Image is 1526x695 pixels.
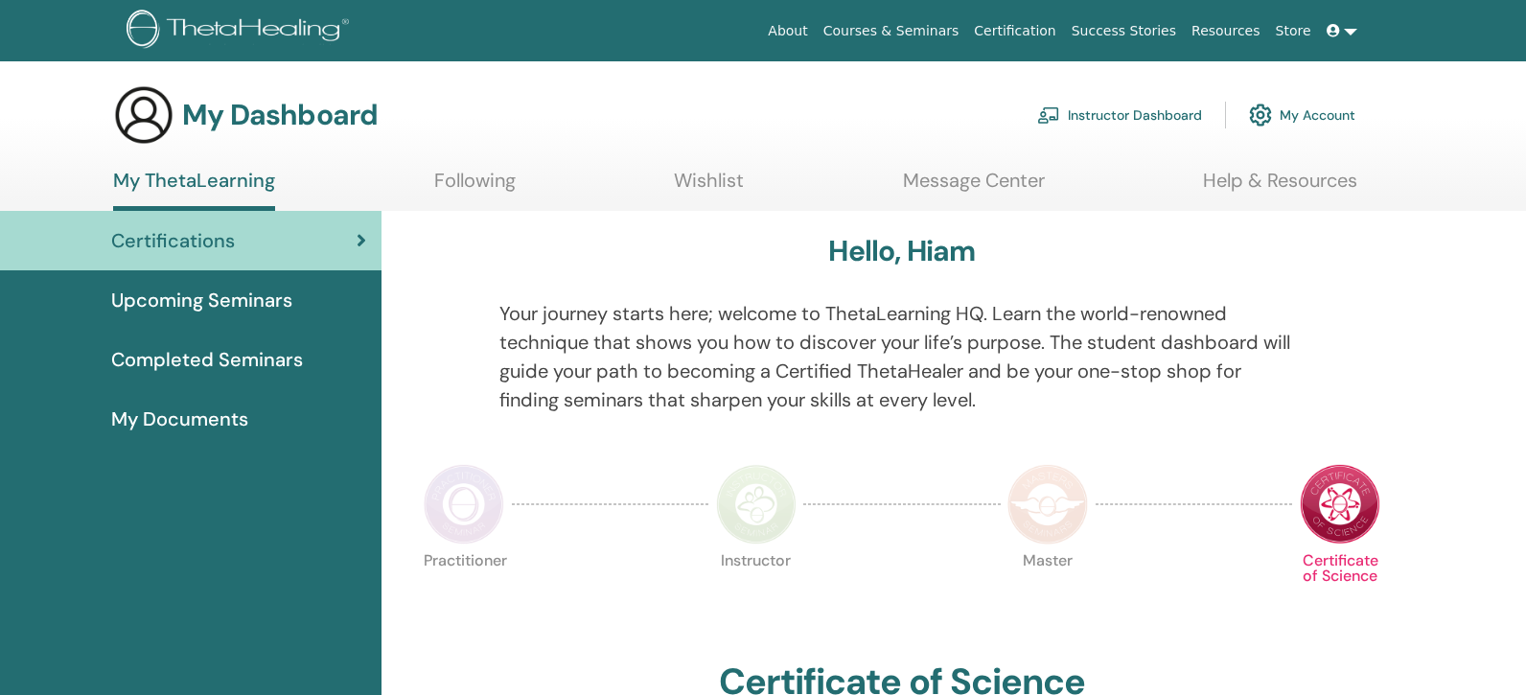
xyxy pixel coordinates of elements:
[1007,464,1088,544] img: Master
[499,299,1305,414] p: Your journey starts here; welcome to ThetaLearning HQ. Learn the world-renowned technique that sh...
[1007,553,1088,634] p: Master
[1203,169,1357,206] a: Help & Resources
[828,234,975,268] h3: Hello, Hiam
[716,464,797,544] img: Instructor
[1249,99,1272,131] img: cog.svg
[903,169,1045,206] a: Message Center
[1037,94,1202,136] a: Instructor Dashboard
[760,13,815,49] a: About
[111,345,303,374] span: Completed Seminars
[1268,13,1319,49] a: Store
[966,13,1063,49] a: Certification
[716,553,797,634] p: Instructor
[111,405,248,433] span: My Documents
[182,98,378,132] h3: My Dashboard
[111,286,292,314] span: Upcoming Seminars
[424,464,504,544] img: Practitioner
[816,13,967,49] a: Courses & Seminars
[1249,94,1355,136] a: My Account
[1064,13,1184,49] a: Success Stories
[674,169,744,206] a: Wishlist
[424,553,504,634] p: Practitioner
[113,84,174,146] img: generic-user-icon.jpg
[1184,13,1268,49] a: Resources
[434,169,516,206] a: Following
[127,10,356,53] img: logo.png
[1300,464,1380,544] img: Certificate of Science
[1037,106,1060,124] img: chalkboard-teacher.svg
[111,226,235,255] span: Certifications
[113,169,275,211] a: My ThetaLearning
[1300,553,1380,634] p: Certificate of Science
